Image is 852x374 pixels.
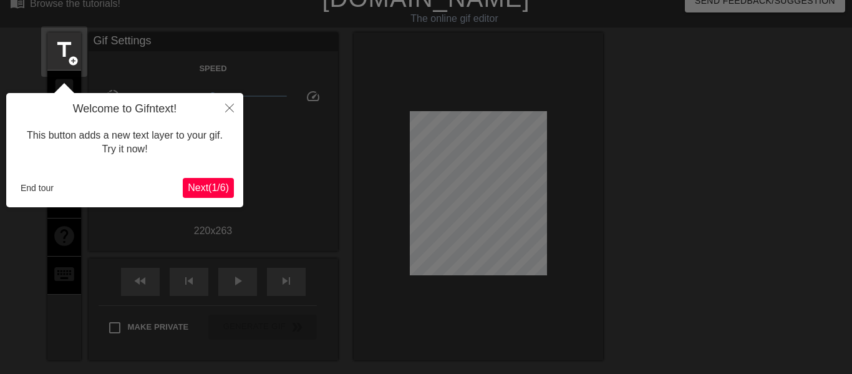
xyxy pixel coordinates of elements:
[188,182,229,193] span: Next ( 1 / 6 )
[16,179,59,197] button: End tour
[16,116,234,169] div: This button adds a new text layer to your gif. Try it now!
[216,93,243,122] button: Close
[16,102,234,116] h4: Welcome to Gifntext!
[183,178,234,198] button: Next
